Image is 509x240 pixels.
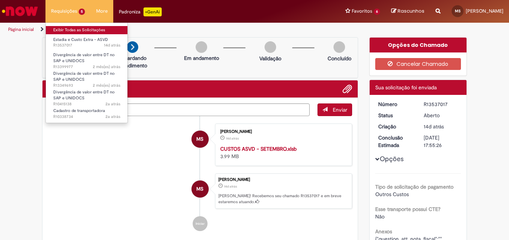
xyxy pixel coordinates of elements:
[424,100,458,108] div: R13537017
[375,58,461,70] button: Cancelar Chamado
[424,134,458,149] div: [DATE] 17:55:26
[391,8,424,15] a: Rascunhos
[424,123,458,130] div: 15/09/2025 16:55:22
[375,191,409,198] span: Outros Custos
[373,112,418,119] dt: Status
[218,177,348,182] div: [PERSON_NAME]
[226,136,239,141] span: 14d atrás
[127,41,138,53] img: arrow-next.png
[373,123,418,130] dt: Criação
[46,70,128,86] a: Aberto R13349693 : Divergência de valor entre DT no SAP e UNIDOCS
[53,71,115,82] span: Divergência de valor entre DT no SAP e UNIDOCS
[424,123,444,130] span: 14d atrás
[46,36,128,49] a: Aberto R13537017 : Estadia e Custo Extra - ASVD
[374,9,380,15] span: 6
[424,112,458,119] div: Aberto
[317,103,352,116] button: Enviar
[224,184,237,189] time: 15/09/2025 16:55:22
[196,130,203,148] span: MS
[220,145,297,152] a: CUSTOS ASVD - SETEMBRO.xlsb
[220,145,344,160] div: 3.99 MB
[104,42,120,48] time: 15/09/2025 16:55:23
[375,183,453,190] b: Tipo de solicitação de pagamento
[373,100,418,108] dt: Número
[342,84,352,94] button: Adicionar anexos
[8,26,34,32] a: Página inicial
[53,89,115,101] span: Divergência de valor entre DT no SAP e UNIDOCS
[46,51,128,67] a: Aberto R13399977 : Divergência de valor entre DT no SAP e UNIDOCS
[455,9,461,13] span: MS
[48,103,310,116] textarea: Digite sua mensagem aqui...
[105,114,120,119] time: 23/08/2023 16:16:47
[114,54,151,69] p: Aguardando atendimento
[398,7,424,15] span: Rascunhos
[265,41,276,53] img: img-circle-grey.png
[46,88,128,104] a: Aberto R10415138 : Divergência de valor entre DT no SAP e UNIDOCS
[333,106,347,113] span: Enviar
[226,136,239,141] time: 15/09/2025 16:54:38
[51,7,77,15] span: Requisições
[333,41,345,53] img: img-circle-grey.png
[375,84,437,91] span: Sua solicitação foi enviada
[45,22,128,123] ul: Requisições
[352,7,372,15] span: Favoritos
[53,52,115,64] span: Divergência de valor entre DT no SAP e UNIDOCS
[196,41,207,53] img: img-circle-grey.png
[184,54,219,62] p: Em andamento
[93,83,120,88] span: 2 mês(es) atrás
[375,206,440,212] b: Esse transporte possui CTE?
[192,180,209,198] div: MARCOS SCANTAMBURLO
[53,114,120,120] span: R10338734
[105,114,120,119] span: 2a atrás
[79,9,85,15] span: 5
[119,7,162,16] div: Padroniza
[196,180,203,198] span: MS
[375,213,385,220] span: Não
[46,107,128,121] a: Aberto R10338734 : Cadastro de transportadora
[466,8,503,14] span: [PERSON_NAME]
[259,55,281,62] p: Validação
[105,101,120,107] span: 2a atrás
[375,228,392,235] b: Anexos
[220,129,344,134] div: [PERSON_NAME]
[46,26,128,34] a: Exibir Todas as Solicitações
[104,42,120,48] span: 14d atrás
[93,64,120,70] span: 2 mês(es) atrás
[218,193,348,205] p: [PERSON_NAME]! Recebemos seu chamado R13537017 e em breve estaremos atuando.
[373,134,418,149] dt: Conclusão Estimada
[328,55,351,62] p: Concluído
[53,37,108,42] span: Estadia e Custo Extra - ASVD
[192,131,209,148] div: MARCOS SCANTAMBURLO
[1,4,39,19] img: ServiceNow
[53,83,120,89] span: R13349693
[6,23,334,36] ul: Trilhas de página
[48,173,352,209] li: MARCOS SCANTAMBURLO
[53,101,120,107] span: R10415138
[105,101,120,107] time: 11/09/2023 15:32:06
[143,7,162,16] p: +GenAi
[53,64,120,70] span: R13399977
[224,184,237,189] span: 14d atrás
[48,116,352,239] ul: Histórico de tíquete
[96,7,108,15] span: More
[370,38,467,52] div: Opções do Chamado
[53,108,105,113] span: Cadastro de transportadora
[53,42,120,48] span: R13537017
